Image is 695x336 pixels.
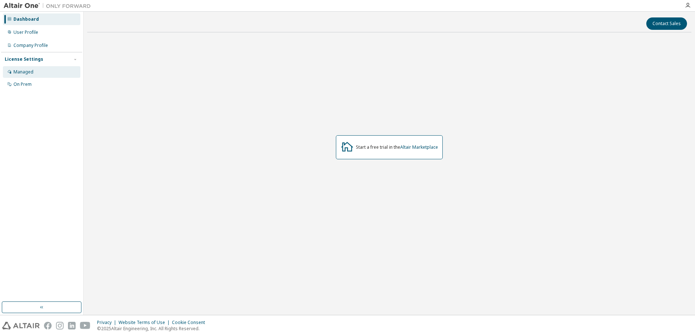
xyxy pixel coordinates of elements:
div: Website Terms of Use [118,320,172,325]
img: instagram.svg [56,322,64,329]
div: User Profile [13,29,38,35]
button: Contact Sales [646,17,687,30]
div: On Prem [13,81,32,87]
img: altair_logo.svg [2,322,40,329]
p: © 2025 Altair Engineering, Inc. All Rights Reserved. [97,325,209,332]
div: Managed [13,69,33,75]
img: Altair One [4,2,95,9]
div: Cookie Consent [172,320,209,325]
a: Altair Marketplace [400,144,438,150]
div: Privacy [97,320,118,325]
div: Start a free trial in the [356,144,438,150]
img: youtube.svg [80,322,91,329]
div: Company Profile [13,43,48,48]
div: License Settings [5,56,43,62]
img: linkedin.svg [68,322,76,329]
div: Dashboard [13,16,39,22]
img: facebook.svg [44,322,52,329]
